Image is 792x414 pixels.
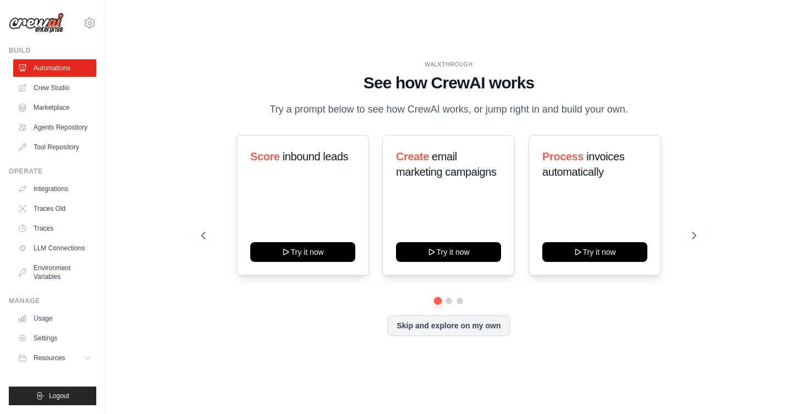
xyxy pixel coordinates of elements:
button: Try it now [396,242,501,262]
a: Environment Variables [13,259,96,286]
span: email marketing campaigns [396,150,497,178]
button: Try it now [542,242,647,262]
span: Create [396,150,429,163]
div: WALKTHROUGH [201,60,696,69]
div: Manage [9,296,96,305]
div: Operate [9,167,96,176]
a: Tool Repository [13,138,96,156]
a: Automations [13,59,96,77]
span: invoices automatically [542,150,624,178]
img: Logo [9,13,64,33]
span: Score [250,150,280,163]
span: Logout [49,391,69,400]
button: Logout [9,387,96,405]
a: Settings [13,329,96,347]
span: Resources [34,354,65,362]
div: Build [9,46,96,55]
a: Traces [13,220,96,237]
a: Crew Studio [13,79,96,97]
button: Skip and explore on my own [387,315,510,336]
button: Try it now [250,242,355,262]
a: Agents Repository [13,119,96,136]
a: Traces Old [13,200,96,217]
a: Integrations [13,180,96,198]
span: Process [542,150,584,163]
a: Usage [13,310,96,327]
button: Resources [13,349,96,367]
a: Marketplace [13,99,96,116]
span: inbound leads [283,150,348,163]
a: LLM Connections [13,239,96,257]
p: Try a prompt below to see how CrewAI works, or jump right in and build your own. [264,102,634,118]
h1: See how CrewAI works [201,73,696,93]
